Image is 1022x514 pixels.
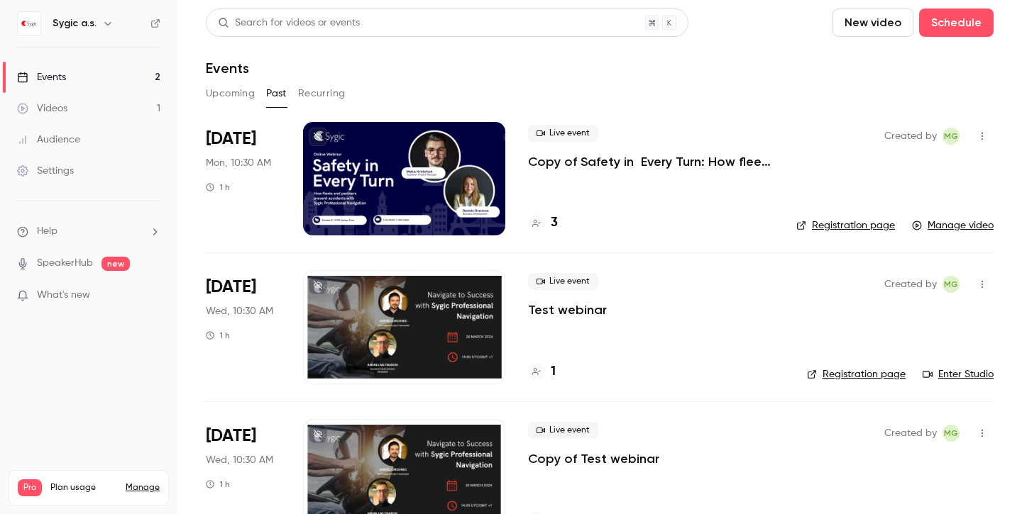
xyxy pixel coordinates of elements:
a: Enter Studio [923,367,994,381]
span: MG [944,128,958,145]
span: Created by [884,425,937,442]
a: Manage [126,482,160,493]
div: Audience [17,133,80,147]
span: MG [944,276,958,293]
span: [DATE] [206,276,256,298]
a: SpeakerHub [37,256,93,271]
div: 1 h [206,479,230,490]
span: Michaela Gálfiová [943,425,960,442]
h1: Events [206,60,249,77]
span: [DATE] [206,425,256,447]
button: New video [833,9,913,37]
button: Upcoming [206,82,255,105]
span: Mon, 10:30 AM [206,156,271,170]
a: 3 [528,213,558,233]
span: [DATE] [206,128,256,150]
div: Search for videos or events [218,16,360,30]
img: Sygic a.s. [18,12,40,35]
span: MG [944,425,958,442]
span: Live event [528,125,598,142]
div: 1 h [206,330,230,341]
iframe: Noticeable Trigger [143,289,160,302]
button: Past [266,82,287,105]
a: Copy of Safety in Every Turn: How fleets and partners prevent accidents with Sygic Professional N... [528,153,774,170]
span: Plan usage [50,482,117,493]
h6: Sygic a.s. [53,16,97,30]
a: Copy of Test webinar [528,450,659,467]
span: Wed, 10:30 AM [206,304,273,318]
h4: 1 [551,362,556,381]
span: Created by [884,276,937,293]
span: Created by [884,128,937,145]
button: Recurring [298,82,346,105]
span: What's new [37,288,90,303]
div: Mar 27 Wed, 10:30 AM (Europe/Bratislava) [206,270,280,384]
a: 1 [528,362,556,381]
div: Settings [17,164,74,178]
span: new [101,257,130,271]
li: help-dropdown-opener [17,224,160,239]
a: Registration page [807,367,906,381]
h4: 3 [551,213,558,233]
div: 1 h [206,181,230,193]
a: Manage video [912,218,994,233]
div: Events [17,70,66,84]
span: Live event [528,422,598,439]
div: Oct 6 Mon, 10:30 AM (Europe/Bratislava) [206,122,280,235]
span: Help [37,224,57,239]
div: Videos [17,101,67,116]
span: Pro [18,479,42,496]
button: Schedule [919,9,994,37]
a: Registration page [796,218,895,233]
span: Live event [528,273,598,290]
span: Michaela Gálfiová [943,128,960,145]
span: Michaela Gálfiová [943,276,960,293]
a: Test webinar [528,301,607,318]
span: Wed, 10:30 AM [206,453,273,467]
